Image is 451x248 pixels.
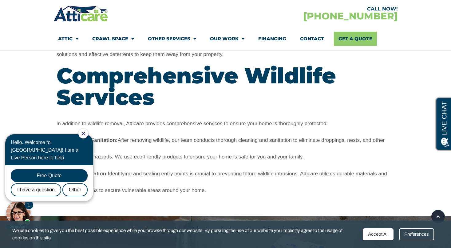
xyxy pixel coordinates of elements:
div: Accept All [363,228,394,240]
span: We use cookies to give you the best possible experience while you browse through our website. By ... [12,227,358,242]
span: Identifying and sealing entry points is crucial to preventing future wildlife intrusions. Atticar... [57,171,387,193]
nav: Menu [58,32,393,46]
span: After removing wildlife, our team conducts thorough cleaning and sanitation to eliminate dropping... [57,137,385,160]
div: CALL NOW! [226,6,398,11]
a: Our Work [210,32,244,46]
div: Preferences [399,228,434,240]
a: Attic [58,32,78,46]
a: Financing [258,32,286,46]
iframe: Chat Invitation [3,128,101,230]
a: Other Services [148,32,196,46]
a: Crawl Space [92,32,134,46]
a: Get A Quote [334,32,377,46]
a: Contact [300,32,324,46]
span: In addition to wildlife removal, Atticare provides comprehensive services to ensure your home is ... [57,121,328,126]
span: Opens a chat window [15,5,49,13]
h2: Comprehensive Wildlife Services [57,65,395,108]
